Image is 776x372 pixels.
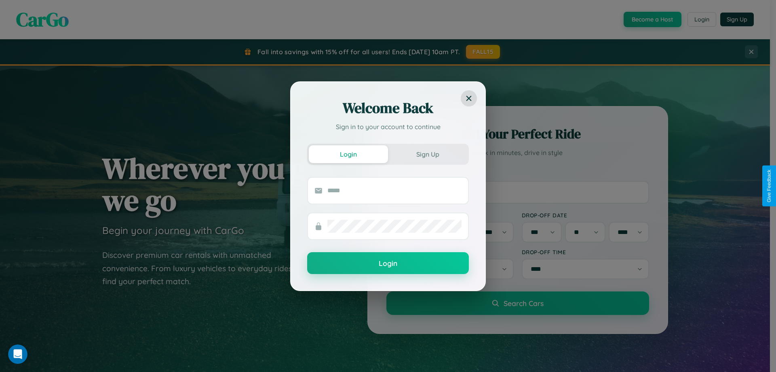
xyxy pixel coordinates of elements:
[307,98,469,118] h2: Welcome Back
[307,122,469,132] p: Sign in to your account to continue
[8,344,27,364] iframe: Intercom live chat
[307,252,469,274] button: Login
[309,145,388,163] button: Login
[766,170,772,202] div: Give Feedback
[388,145,467,163] button: Sign Up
